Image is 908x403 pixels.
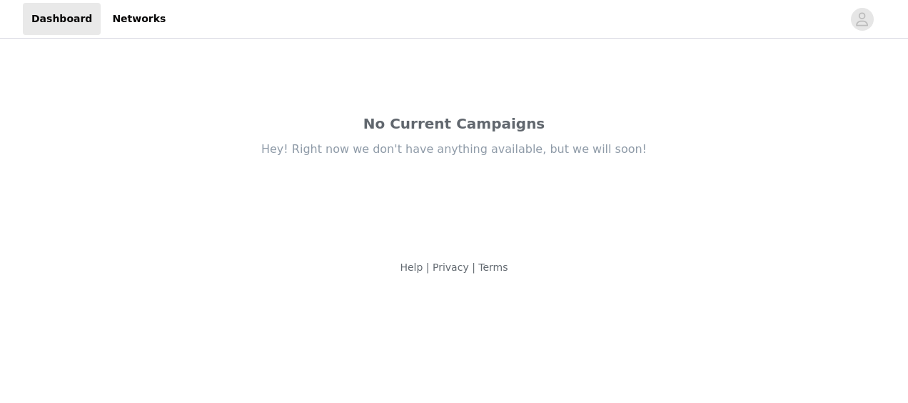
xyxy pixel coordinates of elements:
[23,3,101,35] a: Dashboard
[478,262,508,273] a: Terms
[433,262,469,273] a: Privacy
[154,113,754,134] div: No Current Campaigns
[426,262,430,273] span: |
[855,8,869,31] div: avatar
[400,262,423,273] a: Help
[104,3,174,35] a: Networks
[472,262,475,273] span: |
[154,141,754,157] div: Hey! Right now we don't have anything available, but we will soon!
